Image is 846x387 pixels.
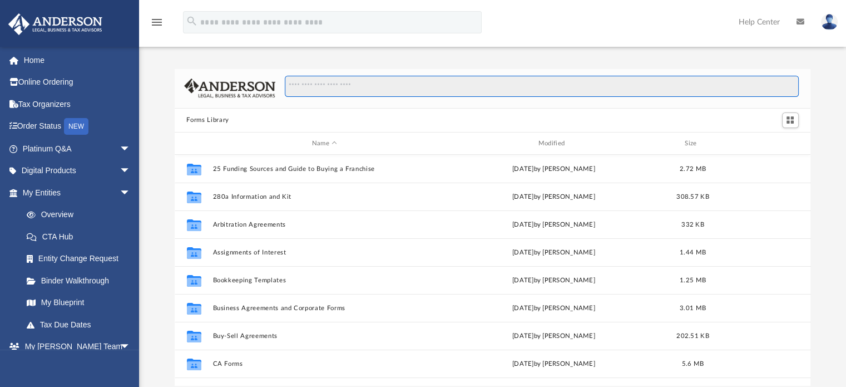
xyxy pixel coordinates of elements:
div: [DATE] by [PERSON_NAME] [442,331,666,341]
div: [DATE] by [PERSON_NAME] [442,248,666,258]
img: User Pic [821,14,838,30]
a: Digital Productsarrow_drop_down [8,160,147,182]
div: Name [212,139,436,149]
i: menu [150,16,164,29]
span: arrow_drop_down [120,160,142,183]
span: 5.6 MB [681,361,704,367]
button: CA Forms [212,360,437,368]
button: Buy-Sell Agreements [212,332,437,340]
span: arrow_drop_down [120,138,142,160]
a: Home [8,49,147,71]
div: [DATE] by [PERSON_NAME] [442,276,666,286]
button: Forms Library [186,115,229,125]
a: Tax Organizers [8,93,147,115]
a: Platinum Q&Aarrow_drop_down [8,138,147,160]
span: 2.72 MB [680,166,706,172]
a: My Entitiesarrow_drop_down [8,182,147,204]
a: menu [150,21,164,29]
span: arrow_drop_down [120,336,142,359]
button: Arbitration Agreements [212,221,437,228]
div: Size [670,139,715,149]
div: [DATE] by [PERSON_NAME] [442,164,666,174]
a: My Blueprint [16,292,142,314]
span: 1.25 MB [680,277,706,283]
div: id [179,139,207,149]
span: 308.57 KB [676,194,709,200]
div: NEW [64,118,88,135]
a: Binder Walkthrough [16,270,147,292]
span: 332 KB [681,222,704,228]
div: [DATE] by [PERSON_NAME] [442,220,666,230]
a: Entity Change Request [16,248,147,270]
div: [DATE] by [PERSON_NAME] [442,359,666,369]
div: [DATE] by [PERSON_NAME] [442,192,666,202]
input: Search files and folders [285,76,798,97]
button: Assignments of Interest [212,249,437,256]
div: [DATE] by [PERSON_NAME] [442,303,666,313]
button: 280a Information and Kit [212,193,437,200]
button: Bookkeeping Templates [212,277,437,284]
span: 202.51 KB [676,333,709,339]
img: Anderson Advisors Platinum Portal [5,13,106,35]
div: grid [175,155,811,385]
a: Tax Due Dates [16,313,147,336]
a: My [PERSON_NAME] Teamarrow_drop_down [8,336,142,358]
div: Modified [441,139,665,149]
span: arrow_drop_down [120,182,142,204]
i: search [186,15,198,27]
a: CTA Hub [16,226,147,248]
button: Switch to Grid View [782,112,799,128]
span: 3.01 MB [680,305,706,311]
span: 1.44 MB [680,249,706,256]
button: Business Agreements and Corporate Forms [212,305,437,312]
a: Online Ordering [8,71,147,94]
div: id [720,139,798,149]
a: Order StatusNEW [8,115,147,138]
a: Overview [16,204,147,226]
button: 25 Funding Sources and Guide to Buying a Franchise [212,165,437,173]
